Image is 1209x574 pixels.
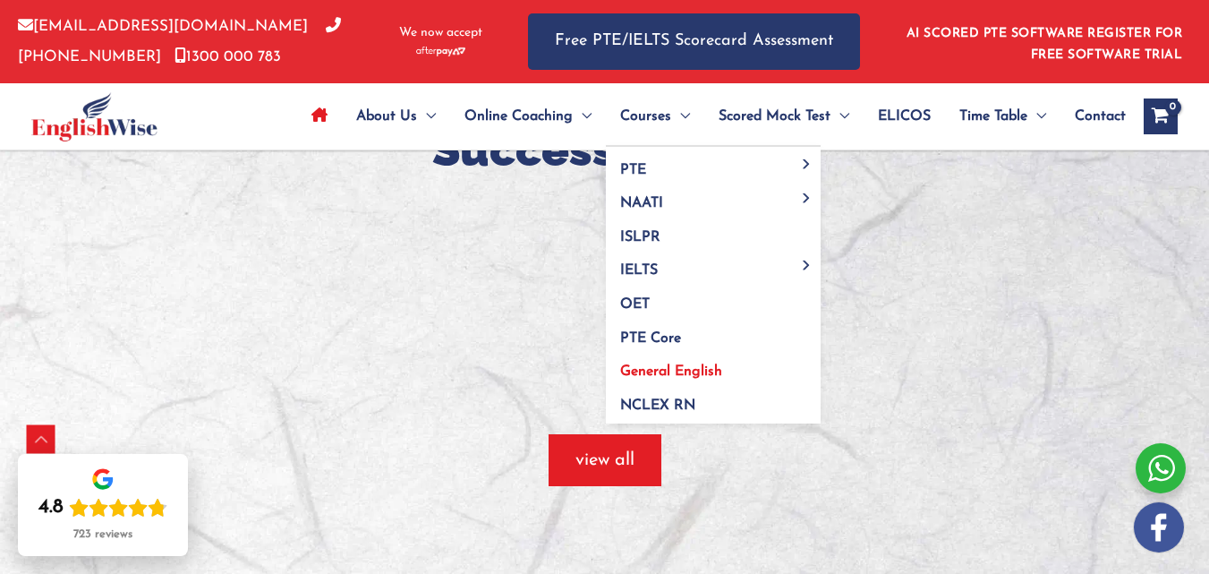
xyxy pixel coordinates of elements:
span: ELICOS [878,85,931,148]
a: PTEMenu Toggle [606,147,821,181]
a: NAATIMenu Toggle [606,181,821,215]
a: General English [606,349,821,383]
span: PTE Core [620,331,681,346]
span: General English [620,364,722,379]
a: IELTSMenu Toggle [606,248,821,282]
a: ISLPR [606,214,821,248]
a: Free PTE/IELTS Scorecard Assessment [528,13,860,70]
a: [PHONE_NUMBER] [18,19,341,64]
a: Time TableMenu Toggle [945,85,1060,148]
span: Menu Toggle [1027,85,1046,148]
a: PTE Core [606,315,821,349]
span: PTE [620,163,646,177]
span: ISLPR [620,230,660,244]
div: Rating: 4.8 out of 5 [38,495,167,520]
a: View Shopping Cart, empty [1144,99,1178,134]
a: Contact [1060,85,1126,148]
span: About Us [356,85,417,148]
a: CoursesMenu Toggle [606,85,704,148]
span: Time Table [959,85,1027,148]
a: About UsMenu Toggle [342,85,450,148]
span: NCLEX RN [620,398,695,413]
span: Menu Toggle [830,85,849,148]
span: Courses [620,85,671,148]
span: view all [575,448,634,473]
a: 1300 000 783 [175,49,281,64]
a: NCLEX RN [606,382,821,424]
span: Menu Toggle [417,85,436,148]
aside: Header Widget 1 [896,13,1191,71]
nav: Site Navigation: Main Menu [297,85,1126,148]
div: 4.8 [38,495,64,520]
span: IELTS [620,263,658,278]
span: Contact [1075,85,1126,148]
span: Menu Toggle [796,260,817,270]
img: Afterpay-Logo [416,47,465,56]
a: Online CoachingMenu Toggle [450,85,606,148]
span: Menu Toggle [796,193,817,202]
a: Scored Mock TestMenu Toggle [704,85,864,148]
img: cropped-ew-logo [31,92,158,141]
span: We now accept [399,24,482,42]
a: [EMAIL_ADDRESS][DOMAIN_NAME] [18,19,308,34]
span: Online Coaching [464,85,573,148]
div: 723 reviews [73,527,132,542]
a: AI SCORED PTE SOFTWARE REGISTER FOR FREE SOFTWARE TRIAL [907,27,1183,62]
span: Menu Toggle [796,159,817,169]
span: Menu Toggle [671,85,690,148]
a: OET [606,282,821,316]
span: NAATI [620,196,663,210]
img: white-facebook.png [1134,502,1184,553]
span: OET [620,297,650,312]
span: Menu Toggle [573,85,592,148]
button: view all [549,434,661,486]
a: ELICOS [864,85,945,148]
span: Scored Mock Test [719,85,830,148]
